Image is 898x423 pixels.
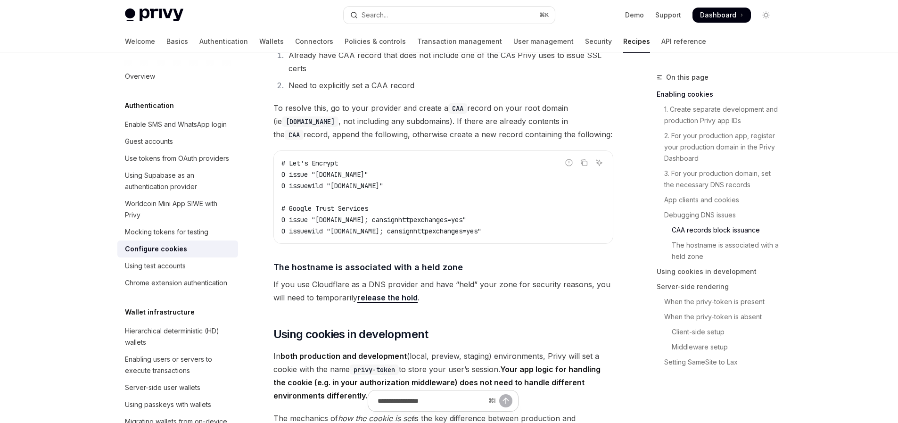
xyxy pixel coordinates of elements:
a: Overview [117,68,238,85]
div: Search... [362,9,388,21]
a: When the privy-token is absent [657,309,781,324]
a: Debugging DNS issues [657,207,781,223]
h5: Wallet infrastructure [125,307,195,318]
img: light logo [125,8,183,22]
a: Welcome [125,30,155,53]
span: ⌘ K [539,11,549,19]
a: Configure cookies [117,241,238,257]
a: Policies & controls [345,30,406,53]
div: Worldcoin Mini App SIWE with Privy [125,198,232,221]
a: Authentication [199,30,248,53]
div: Enabling users or servers to execute transactions [125,354,232,376]
a: Recipes [623,30,650,53]
a: Enabling users or servers to execute transactions [117,351,238,379]
code: CAA [285,130,304,140]
div: Server-side user wallets [125,382,200,393]
span: 0 issuewild "[DOMAIN_NAME]" [281,182,383,190]
span: Dashboard [700,10,736,20]
div: Enable SMS and WhatsApp login [125,119,227,130]
a: Support [655,10,681,20]
a: Using Supabase as an authentication provider [117,167,238,195]
a: Security [585,30,612,53]
div: Mocking tokens for testing [125,226,208,238]
span: # Google Trust Services [281,204,368,213]
button: Toggle dark mode [758,8,774,23]
button: Ask AI [593,157,605,169]
a: User management [513,30,574,53]
a: API reference [661,30,706,53]
a: Connectors [295,30,333,53]
h5: Authentication [125,100,174,111]
div: Guest accounts [125,136,173,147]
li: Already have CAA record that does not include one of the CAs Privy uses to issue SSL certs [286,49,613,75]
strong: both production and development [280,351,407,361]
button: Report incorrect code [563,157,575,169]
div: Using test accounts [125,260,186,272]
a: Using passkeys with wallets [117,396,238,413]
a: Basics [166,30,188,53]
div: Overview [125,71,155,82]
a: Middleware setup [657,340,781,355]
span: In (local, preview, staging) environments, Privy will set a cookie with the name to store your us... [273,349,613,402]
a: Chrome extension authentication [117,274,238,291]
a: Setting SameSite to Lax [657,355,781,370]
input: Ask a question... [378,390,485,411]
a: Using test accounts [117,257,238,274]
a: 2. For your production app, register your production domain in the Privy Dashboard [657,128,781,166]
button: Copy the contents from the code block [578,157,590,169]
a: When the privy-token is present [657,294,781,309]
a: Worldcoin Mini App SIWE with Privy [117,195,238,224]
code: [DOMAIN_NAME] [282,116,338,127]
code: CAA [448,103,467,114]
code: privy-token [350,365,399,375]
a: Server-side rendering [657,279,781,294]
div: Using passkeys with wallets [125,399,211,410]
div: Chrome extension authentication [125,277,227,289]
div: Use tokens from OAuth providers [125,153,229,164]
a: Dashboard [692,8,751,23]
a: Client-side setup [657,324,781,340]
a: The hostname is associated with a held zone [657,238,781,264]
a: Mocking tokens for testing [117,224,238,241]
a: App clients and cookies [657,192,781,207]
a: Enable SMS and WhatsApp login [117,116,238,133]
a: Using cookies in development [657,264,781,279]
span: The hostname is associated with a held zone [273,261,463,274]
a: 3. For your production domain, set the necessary DNS records [657,166,781,192]
a: Guest accounts [117,133,238,150]
div: Hierarchical deterministic (HD) wallets [125,325,232,348]
strong: Your app logic for handling the cookie (e.g. in your authorization middleware) does not need to h... [273,365,601,400]
span: On this page [666,72,709,83]
span: 0 issuewild "[DOMAIN_NAME]; cansignhttpexchanges=yes" [281,227,481,235]
a: Enabling cookies [657,87,781,102]
a: release the hold [357,293,418,303]
div: Configure cookies [125,243,187,255]
a: Demo [625,10,644,20]
a: Wallets [259,30,284,53]
a: Use tokens from OAuth providers [117,150,238,167]
span: Using cookies in development [273,327,428,342]
a: Hierarchical deterministic (HD) wallets [117,323,238,351]
a: CAA records block issuance [657,223,781,238]
span: 0 issue "[DOMAIN_NAME]" [281,170,368,179]
span: To resolve this, go to your provider and create a record on your root domain (ie , not including ... [273,101,613,141]
a: 1. Create separate development and production Privy app IDs [657,102,781,128]
li: Need to explicitly set a CAA record [286,79,613,92]
span: 0 issue "[DOMAIN_NAME]; cansignhttpexchanges=yes" [281,216,466,224]
a: Transaction management [417,30,502,53]
div: Using Supabase as an authentication provider [125,170,232,192]
span: If you use Cloudflare as a DNS provider and have “held” your zone for security reasons, you will ... [273,278,613,304]
button: Send message [499,394,512,407]
a: Server-side user wallets [117,379,238,396]
button: Open search [344,7,555,24]
span: # Let's Encrypt [281,159,338,167]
